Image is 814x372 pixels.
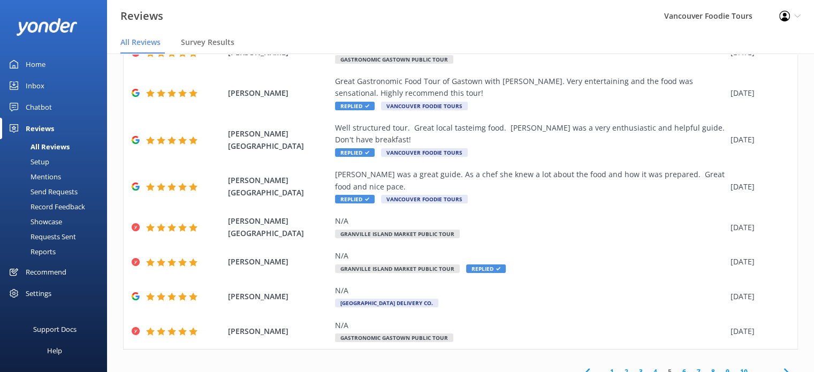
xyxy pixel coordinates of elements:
[33,318,77,340] div: Support Docs
[335,169,725,193] div: [PERSON_NAME] was a great guide. As a chef she knew a lot about the food and how it was prepared....
[335,215,725,227] div: N/A
[381,195,468,203] span: Vancouver Foodie Tours
[6,169,107,184] a: Mentions
[6,199,107,214] a: Record Feedback
[335,333,453,342] span: Gastronomic Gastown Public Tour
[381,148,468,157] span: Vancouver Foodie Tours
[26,261,66,283] div: Recommend
[228,291,330,302] span: [PERSON_NAME]
[731,181,784,193] div: [DATE]
[6,229,107,244] a: Requests Sent
[26,118,54,139] div: Reviews
[228,87,330,99] span: [PERSON_NAME]
[228,256,330,268] span: [PERSON_NAME]
[6,154,107,169] a: Setup
[6,169,61,184] div: Mentions
[6,154,49,169] div: Setup
[731,291,784,302] div: [DATE]
[335,195,375,203] span: Replied
[335,264,460,273] span: Granville Island Market Public Tour
[6,184,78,199] div: Send Requests
[335,148,375,157] span: Replied
[335,320,725,331] div: N/A
[335,250,725,262] div: N/A
[731,87,784,99] div: [DATE]
[228,325,330,337] span: [PERSON_NAME]
[16,18,78,36] img: yonder-white-logo.png
[335,122,725,146] div: Well structured tour. Great local tasteimg food. [PERSON_NAME] was a very enthusiastic and helpfu...
[6,139,70,154] div: All Reviews
[120,37,161,48] span: All Reviews
[335,102,375,110] span: Replied
[335,55,453,64] span: Gastronomic Gastown Public Tour
[228,174,330,199] span: [PERSON_NAME][GEOGRAPHIC_DATA]
[26,75,44,96] div: Inbox
[6,214,62,229] div: Showcase
[47,340,62,361] div: Help
[731,325,784,337] div: [DATE]
[6,244,56,259] div: Reports
[228,128,330,152] span: [PERSON_NAME] [GEOGRAPHIC_DATA]
[120,7,163,25] h3: Reviews
[381,102,468,110] span: Vancouver Foodie Tours
[26,96,52,118] div: Chatbot
[181,37,234,48] span: Survey Results
[466,264,506,273] span: Replied
[6,139,107,154] a: All Reviews
[335,285,725,297] div: N/A
[26,283,51,304] div: Settings
[335,299,438,307] span: [GEOGRAPHIC_DATA] Delivery Co.
[6,229,76,244] div: Requests Sent
[335,230,460,238] span: Granville Island Market Public Tour
[228,215,330,239] span: [PERSON_NAME][GEOGRAPHIC_DATA]
[731,222,784,233] div: [DATE]
[6,199,85,214] div: Record Feedback
[731,256,784,268] div: [DATE]
[6,244,107,259] a: Reports
[731,134,784,146] div: [DATE]
[6,214,107,229] a: Showcase
[6,184,107,199] a: Send Requests
[26,54,45,75] div: Home
[335,75,725,100] div: Great Gastronomic Food Tour of Gastown with [PERSON_NAME]. Very entertaining and the food was sen...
